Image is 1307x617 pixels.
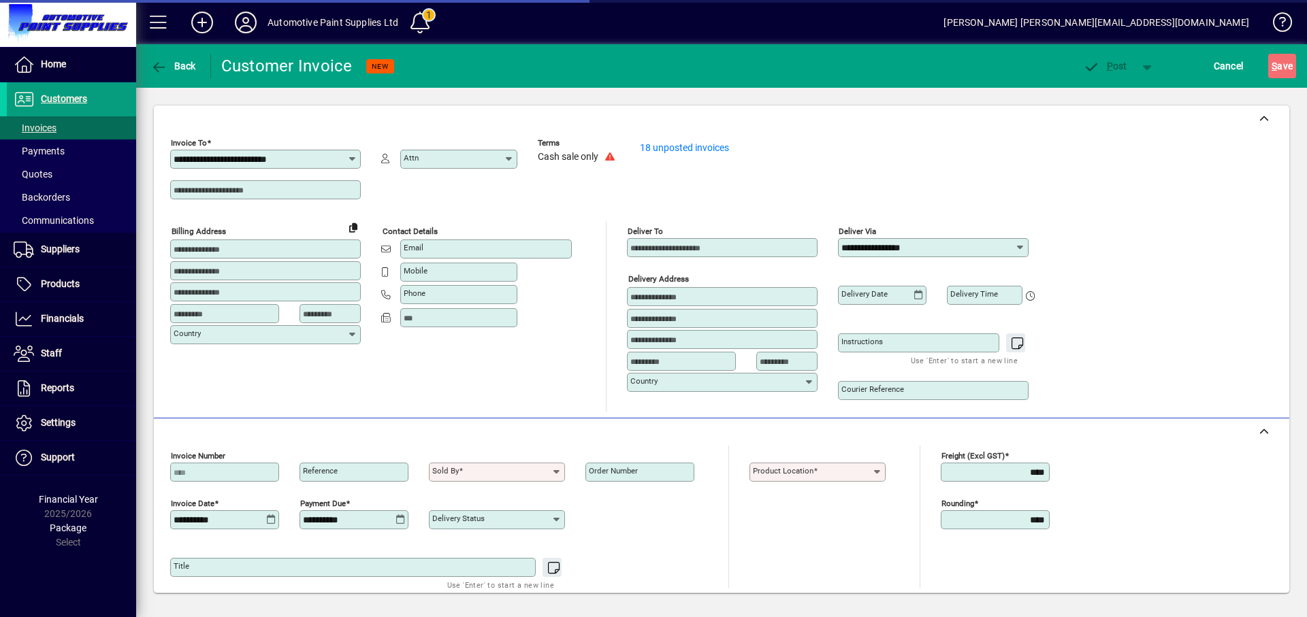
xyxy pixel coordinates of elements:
[171,138,207,148] mat-label: Invoice To
[640,142,729,153] a: 18 unposted invoices
[7,337,136,371] a: Staff
[841,384,904,394] mat-label: Courier Reference
[7,186,136,209] a: Backorders
[589,466,638,476] mat-label: Order number
[303,466,338,476] mat-label: Reference
[1083,61,1127,71] span: ost
[447,577,554,593] mat-hint: Use 'Enter' to start a new line
[14,215,94,226] span: Communications
[41,278,80,289] span: Products
[7,163,136,186] a: Quotes
[7,267,136,301] a: Products
[1268,54,1296,78] button: Save
[1107,61,1113,71] span: P
[174,329,201,338] mat-label: Country
[432,466,459,476] mat-label: Sold by
[7,371,136,405] a: Reports
[1272,61,1277,71] span: S
[41,59,66,69] span: Home
[14,122,57,133] span: Invoices
[841,289,888,299] mat-label: Delivery date
[943,12,1249,33] div: [PERSON_NAME] [PERSON_NAME][EMAIL_ADDRESS][DOMAIN_NAME]
[841,337,883,346] mat-label: Instructions
[14,169,52,180] span: Quotes
[404,266,427,276] mat-label: Mobile
[300,499,346,508] mat-label: Payment due
[342,216,364,238] button: Copy to Delivery address
[41,417,76,428] span: Settings
[147,54,199,78] button: Back
[950,289,998,299] mat-label: Delivery time
[1076,54,1134,78] button: Post
[1210,54,1247,78] button: Cancel
[41,313,84,324] span: Financials
[7,441,136,475] a: Support
[41,244,80,254] span: Suppliers
[7,302,136,336] a: Financials
[630,376,658,386] mat-label: Country
[41,452,75,463] span: Support
[404,243,423,252] mat-label: Email
[911,352,1018,368] mat-hint: Use 'Enter' to start a new line
[372,62,389,71] span: NEW
[753,466,813,476] mat-label: Product location
[7,139,136,163] a: Payments
[538,139,619,148] span: Terms
[41,348,62,358] span: Staff
[41,93,87,104] span: Customers
[224,10,268,35] button: Profile
[171,499,214,508] mat-label: Invoice date
[1263,3,1290,47] a: Knowledge Base
[50,522,86,533] span: Package
[171,451,225,461] mat-label: Invoice number
[268,12,398,33] div: Automotive Paint Supplies Ltd
[941,499,974,508] mat-label: Rounding
[136,54,211,78] app-page-header-button: Back
[221,55,353,77] div: Customer Invoice
[1272,55,1293,77] span: ave
[41,382,74,393] span: Reports
[404,153,419,163] mat-label: Attn
[174,561,189,571] mat-label: Title
[404,288,425,298] mat-label: Phone
[14,146,65,156] span: Payments
[7,209,136,232] a: Communications
[7,116,136,139] a: Invoices
[150,61,196,71] span: Back
[14,192,70,203] span: Backorders
[7,233,136,267] a: Suppliers
[538,152,598,163] span: Cash sale only
[432,514,485,523] mat-label: Delivery status
[628,227,663,236] mat-label: Deliver To
[7,406,136,440] a: Settings
[7,48,136,82] a: Home
[941,451,1005,461] mat-label: Freight (excl GST)
[39,494,98,505] span: Financial Year
[839,227,876,236] mat-label: Deliver via
[1214,55,1244,77] span: Cancel
[180,10,224,35] button: Add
